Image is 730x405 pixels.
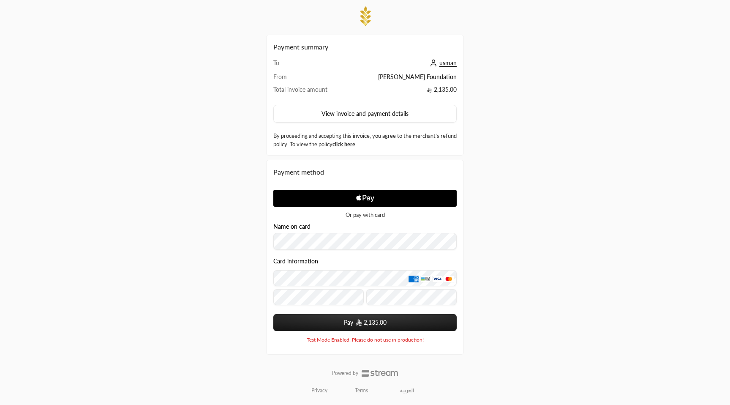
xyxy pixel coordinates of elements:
td: From [273,73,348,85]
button: View invoice and payment details [273,105,457,123]
img: MADA [420,276,430,282]
span: Or pay with card [346,212,385,218]
td: 2,135.00 [348,85,457,98]
img: Company Logo [357,5,373,28]
legend: Card information [273,258,318,265]
span: Test Mode Enabled: Please do not use in production! [307,337,424,343]
input: Credit Card [273,270,457,286]
label: Name on card [273,223,311,230]
td: Total invoice amount [273,85,348,98]
span: usman [439,59,457,67]
a: العربية [395,383,419,398]
h2: Payment summary [273,42,457,52]
span: 2,135.00 [364,318,387,327]
img: SAR [356,319,362,326]
div: Payment method [273,167,457,177]
div: Card information [273,258,457,308]
a: Privacy [311,387,327,394]
input: Expiry date [273,289,364,305]
div: Name on card [273,223,457,250]
td: [PERSON_NAME] Foundation [348,73,457,85]
img: AMEX [409,276,419,282]
a: click here [332,141,355,148]
button: Pay SAR2,135.00 [273,314,457,331]
img: MasterCard [444,276,454,282]
a: usman [428,59,457,66]
a: Terms [355,387,368,394]
td: To [273,59,348,73]
input: CVC [366,289,457,305]
img: Visa [432,276,442,282]
p: Powered by [332,370,358,377]
label: By proceeding and accepting this invoice, you agree to the merchant’s refund policy. To view the ... [273,132,457,148]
